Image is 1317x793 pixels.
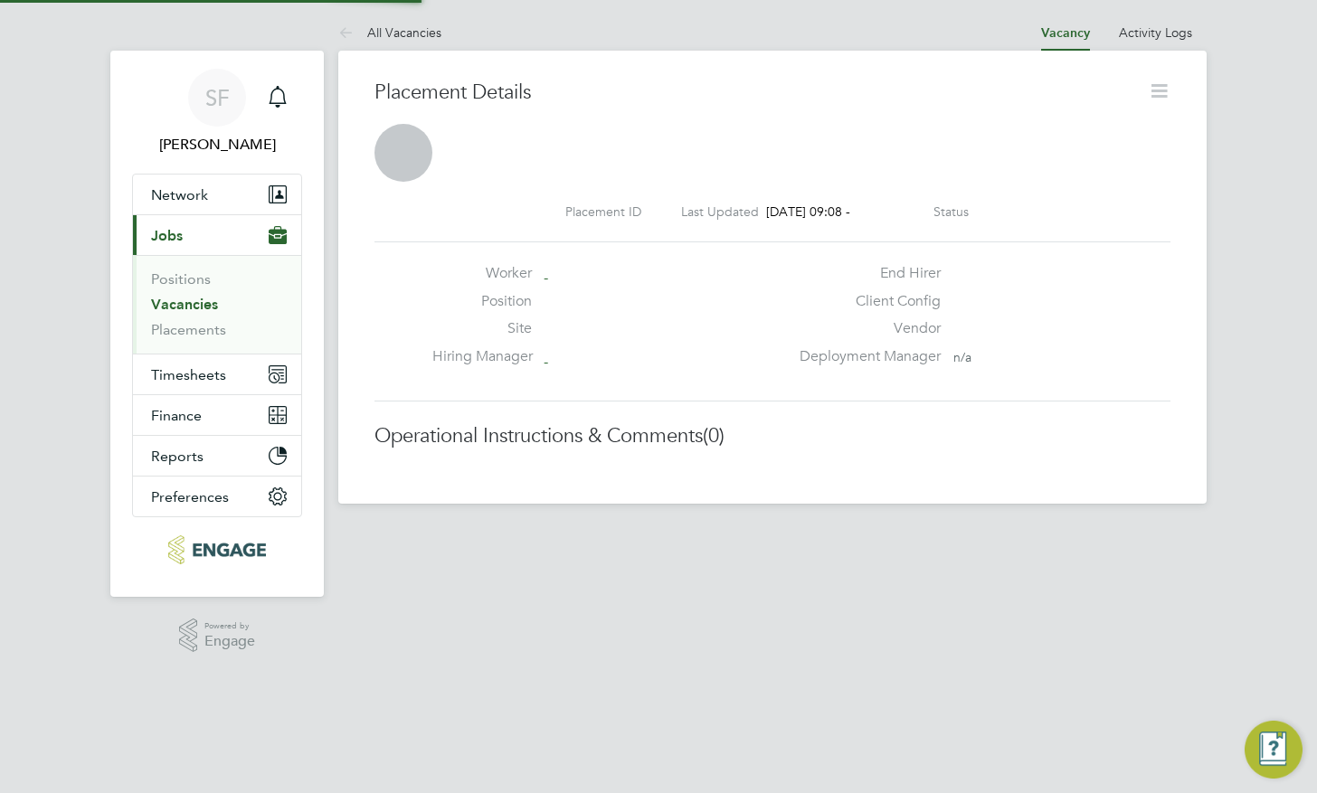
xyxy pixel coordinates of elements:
span: Preferences [151,488,229,505]
span: Powered by [204,618,255,634]
span: Network [151,186,208,203]
span: Jobs [151,227,183,244]
button: Timesheets [133,354,301,394]
a: All Vacancies [338,24,441,41]
label: Position [432,292,532,311]
label: Vendor [789,319,941,338]
span: n/a [953,349,971,365]
a: Vacancy [1041,25,1090,41]
label: Status [933,203,969,220]
span: Timesheets [151,366,226,383]
a: Positions [151,270,211,288]
a: SF[PERSON_NAME] [132,69,302,156]
span: Finance [151,407,202,424]
button: Jobs [133,215,301,255]
div: Jobs [133,255,301,354]
button: Engage Resource Center [1245,721,1303,779]
button: Preferences [133,477,301,516]
label: End Hirer [789,264,941,283]
label: Client Config [789,292,941,311]
nav: Main navigation [110,51,324,597]
img: realstaffing-logo-retina.png [168,535,265,564]
label: Site [432,319,532,338]
h3: Operational Instructions & Comments [374,423,1170,449]
button: Reports [133,436,301,476]
a: Placements [151,321,226,338]
span: Engage [204,634,255,649]
label: Hiring Manager [432,347,532,366]
span: Sophie Fleming [132,134,302,156]
span: (0) [703,423,725,448]
a: Powered byEngage [179,618,256,653]
span: [DATE] 09:08 - [766,203,850,220]
h3: Placement Details [374,80,1134,106]
label: Last Updated [681,203,759,220]
a: Go to home page [132,535,302,564]
span: Reports [151,448,204,465]
label: Placement ID [565,203,641,220]
a: Vacancies [151,296,218,313]
button: Finance [133,395,301,435]
span: SF [205,86,230,109]
button: Network [133,175,301,214]
label: Worker [432,264,532,283]
label: Deployment Manager [789,347,941,366]
a: Activity Logs [1119,24,1192,41]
